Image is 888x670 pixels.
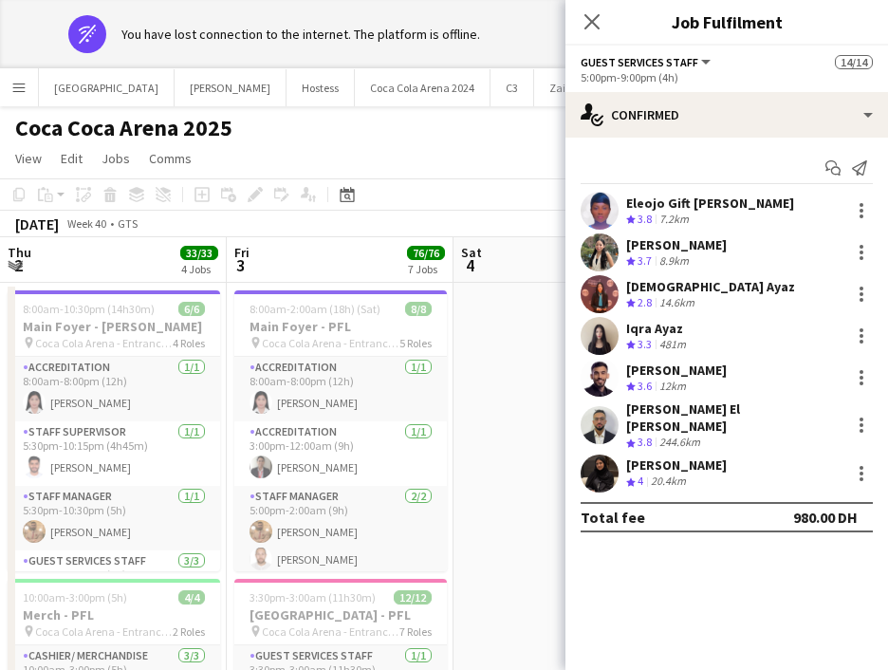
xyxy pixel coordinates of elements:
span: 3.8 [638,212,652,226]
div: 7.2km [656,212,693,228]
button: [PERSON_NAME] [175,69,287,106]
button: Guest Services Staff [581,55,713,69]
span: Coca Cola Arena - Entrance F [262,624,399,639]
h3: Job Fulfilment [565,9,888,34]
div: [PERSON_NAME] El [PERSON_NAME] [626,400,842,435]
button: Coca Cola Arena 2024 [355,69,490,106]
h3: Main Foyer - PFL [234,318,447,335]
div: [DEMOGRAPHIC_DATA] Ayaz [626,278,795,295]
span: 76/76 [407,246,445,260]
span: 3.8 [638,435,652,449]
span: 4/4 [178,590,205,605]
div: 4 Jobs [181,262,217,276]
span: 3.6 [638,379,652,393]
app-card-role: Staff Supervisor1/15:30pm-10:15pm (4h45m)[PERSON_NAME] [8,421,220,486]
div: 244.6km [656,435,704,451]
span: Thu [8,244,31,261]
a: Comms [141,146,199,171]
app-card-role: Accreditation1/18:00am-8:00pm (12h)[PERSON_NAME] [234,357,447,421]
span: 33/33 [180,246,218,260]
button: Hostess [287,69,355,106]
h3: Merch - PFL [8,606,220,623]
div: 14.6km [656,295,698,311]
div: 12km [656,379,690,395]
h3: Main Foyer - [PERSON_NAME] [8,318,220,335]
div: Total fee [581,508,645,527]
span: 3:30pm-3:00am (11h30m) (Sat) [250,590,394,605]
h1: Coca Coca Arena 2025 [15,114,232,142]
div: You have lost connection to the internet. The platform is offline. [121,26,480,43]
div: [PERSON_NAME] [626,456,727,474]
span: Comms [149,150,192,167]
span: Fri [234,244,250,261]
span: Edit [61,150,83,167]
span: Sat [461,244,482,261]
div: [PERSON_NAME] [626,362,727,379]
span: Coca Cola Arena - Entrance F [35,336,173,350]
button: C3 [490,69,534,106]
button: Zaid [534,69,588,106]
span: 4 Roles [173,336,205,350]
div: Iqra Ayaz [626,320,690,337]
div: Eleojo Gift [PERSON_NAME] [626,195,794,212]
span: 2 [5,254,31,276]
div: 8.9km [656,253,693,270]
div: 7 Jobs [408,262,444,276]
span: View [15,150,42,167]
span: Jobs [102,150,130,167]
span: 10:00am-3:00pm (5h) [23,590,127,605]
span: 12/12 [394,590,432,605]
span: 4 [458,254,482,276]
span: 7 Roles [399,624,432,639]
app-card-role: Staff Manager1/15:30pm-10:30pm (5h)[PERSON_NAME] [8,486,220,550]
div: [PERSON_NAME] [626,236,727,253]
app-card-role: Staff Manager2/25:00pm-2:00am (9h)[PERSON_NAME][PERSON_NAME] [234,486,447,578]
div: 980.00 DH [793,508,858,527]
span: 8/8 [405,302,432,316]
span: 5 Roles [399,336,432,350]
span: 2.8 [638,295,652,309]
span: 8:00am-2:00am (18h) (Sat) [250,302,380,316]
a: View [8,146,49,171]
span: Week 40 [63,216,110,231]
h3: [GEOGRAPHIC_DATA] - PFL [234,606,447,623]
div: GTS [118,216,138,231]
div: 481m [656,337,690,353]
span: 3.7 [638,253,652,268]
app-card-role: Accreditation1/18:00am-8:00pm (12h)[PERSON_NAME] [8,357,220,421]
div: [DATE] [15,214,59,233]
span: 4 [638,474,643,488]
button: [GEOGRAPHIC_DATA] [39,69,175,106]
app-card-role: Accreditation1/13:00pm-12:00am (9h)[PERSON_NAME] [234,421,447,486]
a: Jobs [94,146,138,171]
span: 3 [231,254,250,276]
div: 20.4km [647,474,690,490]
div: Confirmed [565,92,888,138]
span: Coca Cola Arena - Entrance F [262,336,399,350]
span: 14/14 [835,55,873,69]
span: 8:00am-10:30pm (14h30m) [23,302,155,316]
span: Coca Cola Arena - Entrance F [35,624,173,639]
span: 6/6 [178,302,205,316]
div: 5:00pm-9:00pm (4h) [581,70,873,84]
span: Guest Services Staff [581,55,698,69]
app-job-card: 8:00am-10:30pm (14h30m)6/6Main Foyer - [PERSON_NAME] Coca Cola Arena - Entrance F4 RolesAccredita... [8,290,220,571]
app-job-card: 8:00am-2:00am (18h) (Sat)8/8Main Foyer - PFL Coca Cola Arena - Entrance F5 RolesAccreditation1/18... [234,290,447,571]
span: 2 Roles [173,624,205,639]
span: 3.3 [638,337,652,351]
a: Edit [53,146,90,171]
